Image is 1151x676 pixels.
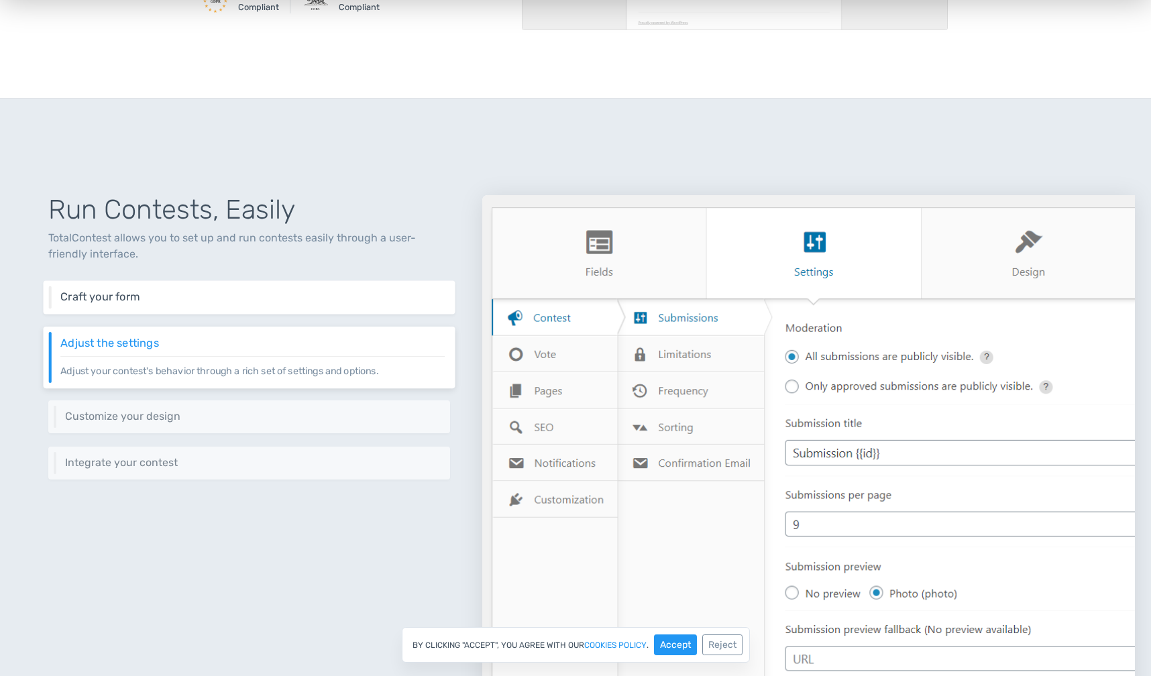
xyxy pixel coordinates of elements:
h6: Customize your design [65,410,440,422]
h6: Adjust the settings [60,337,445,349]
p: Craft your own submission form using 10+ different types of fields. [60,303,445,304]
h1: Run Contests, Easily [48,195,450,225]
p: Adjust your contest's behavior through a rich set of settings and options. [60,355,445,378]
h6: Craft your form [60,291,445,303]
a: cookies policy [584,641,647,649]
h6: Integrate your contest [65,457,440,469]
button: Reject [702,634,743,655]
button: Accept [654,634,697,655]
p: TotalContest allows you to set up and run contests easily through a user-friendly interface. [48,230,450,262]
p: Integrate your contest easily using different methods including shortcodes, embed code, REST API ... [65,469,440,469]
div: By clicking "Accept", you agree with our . [402,627,750,663]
